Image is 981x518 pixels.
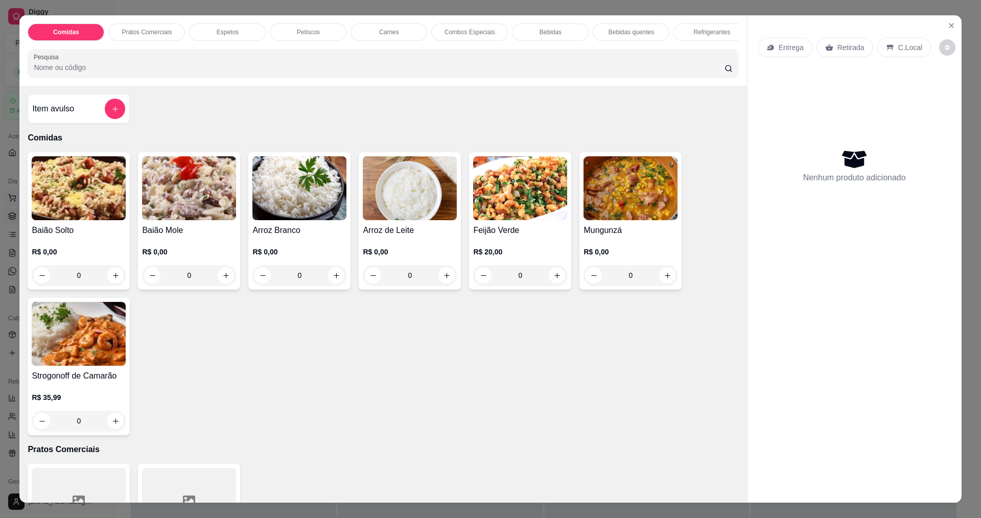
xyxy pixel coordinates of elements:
[217,28,239,36] p: Espetos
[379,28,399,36] p: Carnes
[363,247,457,257] p: R$ 0,00
[898,42,922,53] p: C.Local
[943,17,960,34] button: Close
[122,28,172,36] p: Pratos Comerciais
[473,156,567,220] img: product-image
[28,443,738,456] p: Pratos Comerciais
[105,99,125,119] button: add-separate-item
[34,413,50,429] button: decrease-product-quantity
[837,42,865,53] p: Retirada
[142,247,236,257] p: R$ 0,00
[779,42,804,53] p: Entrega
[363,156,457,220] img: product-image
[252,247,346,257] p: R$ 0,00
[32,156,126,220] img: product-image
[107,413,124,429] button: increase-product-quantity
[28,132,738,144] p: Comidas
[363,224,457,237] h4: Arroz de Leite
[297,28,320,36] p: Petiscos
[32,224,126,237] h4: Baião Solto
[540,28,562,36] p: Bebidas
[473,247,567,257] p: R$ 20,00
[583,156,678,220] img: product-image
[53,28,79,36] p: Comidas
[939,39,955,56] button: decrease-product-quantity
[34,62,724,73] input: Pesquisa
[34,53,62,61] label: Pesquisa
[32,302,126,366] img: product-image
[142,224,236,237] h4: Baião Mole
[583,224,678,237] h4: Mungunzá
[252,224,346,237] h4: Arroz Branco
[473,224,567,237] h4: Feijão Verde
[445,28,495,36] p: Combos Especiais
[693,28,730,36] p: Refrigerantes
[803,172,906,184] p: Nenhum produto adicionado
[252,156,346,220] img: product-image
[32,247,126,257] p: R$ 0,00
[609,28,654,36] p: Bebidas quentes
[32,103,74,115] h4: Item avulso
[32,370,126,382] h4: Strogonoff de Camarão
[583,247,678,257] p: R$ 0,00
[142,156,236,220] img: product-image
[32,392,126,403] p: R$ 35,99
